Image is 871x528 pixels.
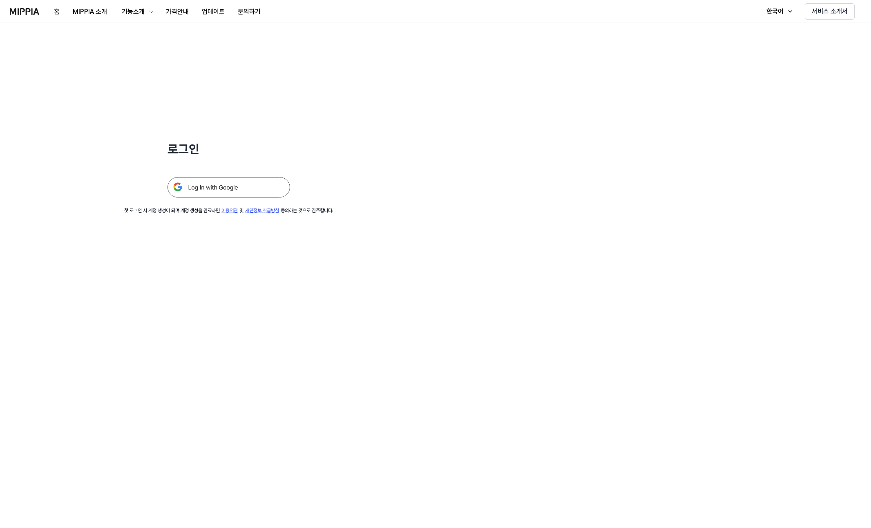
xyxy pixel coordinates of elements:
h1: 로그인 [167,140,290,158]
button: 업데이트 [195,4,231,20]
a: 업데이트 [195,0,231,23]
div: 한국어 [765,7,785,16]
button: 문의하기 [231,4,267,20]
button: MIPPIA 소개 [66,4,114,20]
button: 홈 [47,4,66,20]
button: 가격안내 [159,4,195,20]
button: 한국어 [758,3,798,20]
div: 첫 로그인 시 계정 생성이 되며 계정 생성을 완료하면 및 동의하는 것으로 간주합니다. [124,207,333,214]
img: logo [10,8,39,15]
button: 기능소개 [114,4,159,20]
div: 기능소개 [120,7,146,17]
button: 서비스 소개서 [805,3,855,20]
a: 이용약관 [221,208,238,213]
img: 구글 로그인 버튼 [167,177,290,197]
a: 개인정보 취급방침 [245,208,279,213]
